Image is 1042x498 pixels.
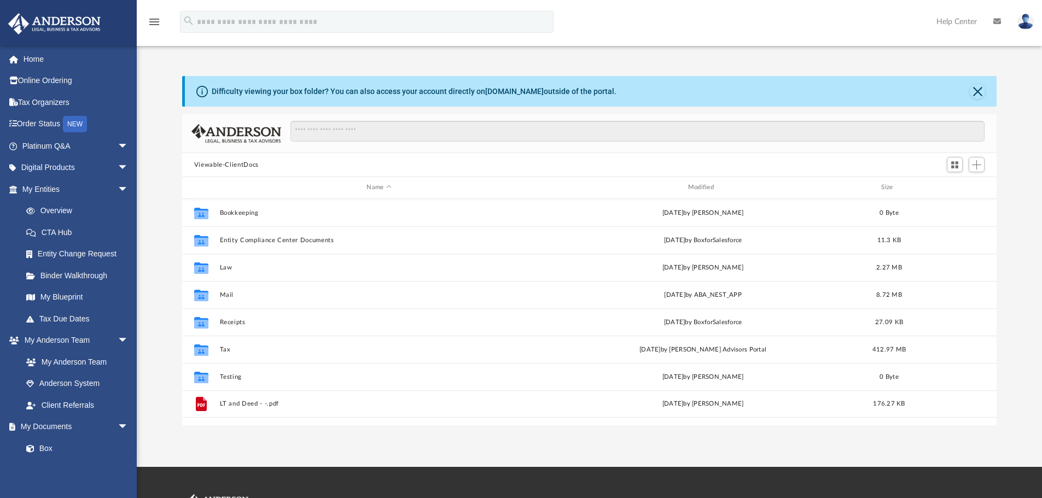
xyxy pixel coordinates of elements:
span: 412.97 MB [872,346,906,352]
input: Search files and folders [290,121,985,142]
a: Digital Productsarrow_drop_down [8,157,145,179]
a: Online Ordering [8,70,145,92]
div: grid [182,199,997,425]
a: Tax Due Dates [15,308,145,330]
span: arrow_drop_down [118,330,139,352]
a: My Entitiesarrow_drop_down [8,178,145,200]
a: Client Referrals [15,394,139,416]
a: My Blueprint [15,286,139,308]
a: [DOMAIN_NAME] [485,87,544,96]
a: Order StatusNEW [8,113,145,136]
button: Viewable-ClientDocs [194,160,259,170]
div: [DATE] by BoxforSalesforce [543,235,862,245]
span: 176.27 KB [873,401,905,407]
button: Close [970,84,985,99]
button: Law [219,264,538,271]
div: Size [867,183,911,192]
span: arrow_drop_down [118,416,139,438]
a: CTA Hub [15,221,145,243]
button: Tax [219,346,538,353]
button: Receipts [219,319,538,326]
div: [DATE] by [PERSON_NAME] [543,399,862,409]
a: My Anderson Team [15,351,134,373]
span: arrow_drop_down [118,178,139,201]
div: Modified [543,183,863,192]
button: Bookkeeping [219,209,538,216]
span: 0 Byte [880,373,899,379]
a: menu [148,21,161,28]
div: [DATE] by [PERSON_NAME] [543,208,862,218]
a: Tax Organizers [8,91,145,113]
span: 2.27 MB [876,264,902,270]
div: [DATE] by [PERSON_NAME] [543,372,862,382]
div: Name [219,183,538,192]
button: Switch to Grid View [947,157,963,172]
button: LT and Deed - -.pdf [219,400,538,407]
button: Mail [219,291,538,298]
span: arrow_drop_down [118,135,139,157]
i: search [183,15,195,27]
div: [DATE] by [PERSON_NAME] Advisors Portal [543,344,862,354]
img: User Pic [1017,14,1034,30]
a: Overview [15,200,145,222]
a: My Documentsarrow_drop_down [8,416,139,438]
span: 27.09 KB [875,319,903,325]
img: Anderson Advisors Platinum Portal [5,13,104,34]
button: Add [969,157,985,172]
a: My Anderson Teamarrow_drop_down [8,330,139,351]
div: id [187,183,214,192]
div: [DATE] by [PERSON_NAME] [543,262,862,272]
a: Anderson System [15,373,139,395]
span: 8.72 MB [876,291,902,297]
div: [DATE] by ABA_NEST_APP [543,290,862,300]
a: Entity Change Request [15,243,145,265]
a: Platinum Q&Aarrow_drop_down [8,135,145,157]
span: arrow_drop_down [118,157,139,179]
a: Meeting Minutes [15,459,139,481]
div: [DATE] by BoxforSalesforce [543,317,862,327]
div: NEW [63,116,87,132]
i: menu [148,15,161,28]
a: Binder Walkthrough [15,265,145,286]
button: Testing [219,373,538,380]
span: 0 Byte [880,209,899,215]
a: Box [15,437,134,459]
a: Home [8,48,145,70]
div: id [916,183,992,192]
div: Difficulty viewing your box folder? You can also access your account directly on outside of the p... [212,86,616,97]
button: Entity Compliance Center Documents [219,237,538,244]
span: 11.3 KB [877,237,901,243]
